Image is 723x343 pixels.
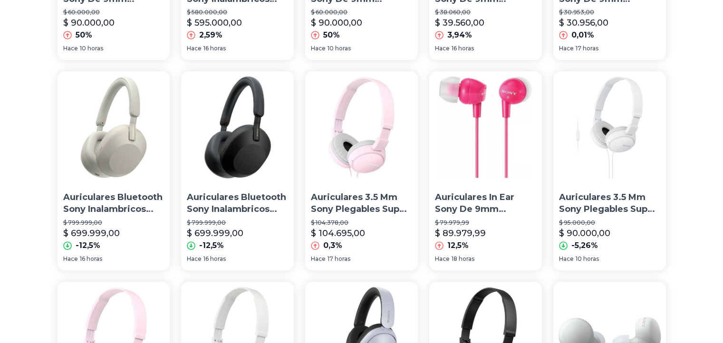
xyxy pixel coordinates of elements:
p: Auriculares 3.5 Mm Sony Plegables Super Bass Mdr-zx110 Color [PERSON_NAME] [311,191,412,215]
span: Hace [311,45,326,52]
span: Hace [187,45,202,52]
p: $ 799.999,00 [187,219,288,227]
span: 16 horas [80,255,102,263]
p: 0,01% [571,29,594,41]
p: $ 95.000,00 [559,219,660,227]
p: $ 60.000,00 [311,9,412,16]
p: $ 38.060,00 [435,9,536,16]
a: Auriculares In Ear Sony De 9mm Internos Mdr-ex15lp Color RosaAuriculares In Ear Sony De 9mm Inter... [429,71,542,270]
span: Hace [63,255,78,263]
p: 12,5% [447,240,469,251]
p: Auriculares Bluetooth Sony Inalambricos Wh-1000xm5 Color Negro [187,191,288,215]
p: 50% [323,29,340,41]
span: Hace [559,45,574,52]
p: $ 30.956,00 [559,16,608,29]
img: Auriculares 3.5 Mm Sony Plegables Super Bass Mdr-zx110ap Color Blanco [553,71,666,184]
img: Auriculares In Ear Sony De 9mm Internos Mdr-ex15lp Color Rosa [429,71,542,184]
p: Auriculares In Ear Sony De 9mm Internos Mdr-ex15lp Color [PERSON_NAME] [435,191,536,215]
p: $ 30.953,00 [559,9,660,16]
p: $ 89.979,99 [435,227,486,240]
p: -5,26% [571,240,598,251]
span: 18 horas [452,255,474,263]
span: Hace [187,255,202,263]
p: $ 595.000,00 [187,16,242,29]
a: Auriculares 3.5 Mm Sony Plegables Super Bass Mdr-zx110 Color RosaAuriculares 3.5 Mm Sony Plegable... [305,71,418,270]
p: $ 580.000,00 [187,9,288,16]
p: 2,59% [199,29,222,41]
p: $ 799.999,00 [63,219,164,227]
p: 3,94% [447,29,472,41]
p: $ 699.999,00 [63,227,120,240]
span: 17 horas [328,255,350,263]
span: Hace [435,255,450,263]
span: 10 horas [328,45,351,52]
p: $ 39.560,00 [435,16,484,29]
span: 10 horas [576,255,599,263]
span: 16 horas [203,45,226,52]
span: Hace [311,255,326,263]
p: $ 104.695,00 [311,227,365,240]
span: 16 horas [203,255,226,263]
span: 16 horas [452,45,474,52]
p: Auriculares 3.5 Mm Sony Plegables Super Bass Mdr-zx110ap Color [PERSON_NAME] [559,191,660,215]
span: 17 horas [576,45,598,52]
p: $ 90.000,00 [63,16,115,29]
img: Auriculares 3.5 Mm Sony Plegables Super Bass Mdr-zx110 Color Rosa [305,71,418,184]
p: $ 90.000,00 [311,16,362,29]
p: $ 90.000,00 [559,227,610,240]
a: Auriculares Bluetooth Sony Inalambricos Wh-1000xm5 Color NegroAuriculares Bluetooth Sony Inalambr... [181,71,294,270]
p: $ 699.999,00 [187,227,243,240]
p: $ 60.000,00 [63,9,164,16]
a: Auriculares 3.5 Mm Sony Plegables Super Bass Mdr-zx110ap Color BlancoAuriculares 3.5 Mm Sony Pleg... [553,71,666,270]
p: -12,5% [76,240,100,251]
p: 50% [76,29,92,41]
p: -12,5% [199,240,224,251]
a: Auriculares Bluetooth Sony Inalambricos Wh-1000xm5Auriculares Bluetooth Sony Inalambricos Wh-1000... [58,71,170,270]
p: 0,3% [323,240,342,251]
span: 10 horas [80,45,103,52]
span: Hace [435,45,450,52]
p: $ 79.979,99 [435,219,536,227]
span: Hace [63,45,78,52]
img: Auriculares Bluetooth Sony Inalambricos Wh-1000xm5 [58,71,170,184]
p: $ 104.378,00 [311,219,412,227]
p: Auriculares Bluetooth Sony Inalambricos Wh-1000xm5 [63,191,164,215]
span: Hace [559,255,574,263]
img: Auriculares Bluetooth Sony Inalambricos Wh-1000xm5 Color Negro [181,71,294,184]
